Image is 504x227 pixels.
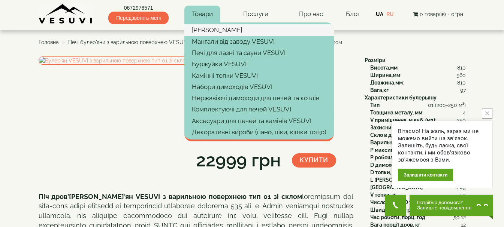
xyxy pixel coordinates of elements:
a: Нержавіючі димоходи для печей та котлів [184,92,334,104]
div: : [370,86,466,94]
b: Висота,мм [370,65,398,71]
span: 810 [457,79,466,86]
b: L [PERSON_NAME], [GEOGRAPHIC_DATA] [370,177,423,190]
a: UA [376,11,383,17]
span: 97 [460,86,466,94]
b: Товщина металу, мм [370,110,422,116]
a: Буржуйки VESUVI [184,58,334,70]
span: до 12 [453,214,466,221]
div: : [370,116,466,124]
span: 01 (200-250 м³) [428,101,466,109]
a: Блог [346,10,360,18]
a: Камінні топки VESUVI [184,70,334,81]
a: Товари [184,6,220,23]
a: Набори димоходів VESUVI [184,81,334,92]
div: : [370,169,466,176]
a: Головна [39,39,59,45]
div: : [370,79,466,86]
div: : [370,214,466,221]
button: close button [482,108,492,119]
a: Мангали від заводу VESUVI [184,36,334,47]
b: Довжина,мм [370,80,403,86]
span: Потрібна допомога? [417,200,471,205]
b: Вага,кг [370,87,389,93]
b: Характеристики булерьяну [365,95,437,101]
a: 0672978571 [108,4,169,12]
img: Булер'ян VESUVI з варильною поверхнею тип 01 зі склом [39,56,190,65]
b: Захисний кожух [370,125,412,131]
span: Передзвоніть мені [108,12,169,24]
div: : [370,131,466,139]
div: : [370,154,466,161]
span: 560 [456,71,466,79]
div: : [370,109,466,116]
a: [PERSON_NAME] [184,24,334,36]
a: Аксесуари для печей та камінів VESUVI [184,115,334,126]
div: Вітаємо! На жаль, зараз ми не можемо вийти на зв'язок. Залишіть, будь ласка, свої контакти, і ми ... [398,128,486,163]
b: D димоходу, мм [370,162,410,168]
b: P робоча, кВт [370,154,405,160]
b: Час роботи, порц. год [370,214,425,220]
div: : [370,146,466,154]
a: Послуги [236,6,276,23]
a: Печі булер'яни з варильною поверхнею VESUVI [68,39,188,45]
div: : [370,124,466,131]
b: V приміщення, м.куб. (м3) [370,117,435,123]
div: : [370,139,466,146]
div: : [370,191,466,199]
b: Швидкість нагріву пов., м3/хв [370,207,448,213]
b: Розміри [365,57,386,63]
button: Chat button [410,195,493,216]
button: Get Call button [385,195,406,216]
a: Декоративні вироби (пано, піки, кішки тощо) [184,126,334,138]
b: Піч дров'[PERSON_NAME]'ян VESUVI з варильною поверхнею тип 01 зі склом [39,193,302,200]
b: Ширина,мм [370,72,400,78]
b: Скло в дверцятах [370,132,416,138]
img: content [39,4,93,24]
div: Залишити контакти [398,169,453,181]
b: Тип [370,102,380,108]
div: : [370,64,466,71]
div: : [370,199,466,206]
a: Печі для лазні та сауни VESUVI [184,47,334,58]
button: 0 товар(ів) - 0грн [411,10,465,18]
div: : [370,176,466,191]
div: : [370,206,466,214]
span: 810 [457,64,466,71]
button: Купити [292,153,336,168]
a: Про нас [292,6,331,23]
a: Комплектуючі для печей VESUVI [184,104,334,115]
div: : [370,101,466,109]
div: 22999 грн [196,148,281,173]
b: Число труб x D труб, мм [370,199,431,205]
b: Варильна поверхня [370,139,420,145]
span: Залиште повідомлення [417,205,471,211]
div: : [370,161,466,169]
span: 0 товар(ів) - 0грн [420,11,463,17]
b: D топки, мм [370,169,400,175]
span: 50 [459,191,466,199]
a: RU [386,11,394,17]
b: V топки, л [370,192,395,198]
div: : [370,71,466,79]
b: P максимальна, кВт [370,147,421,153]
